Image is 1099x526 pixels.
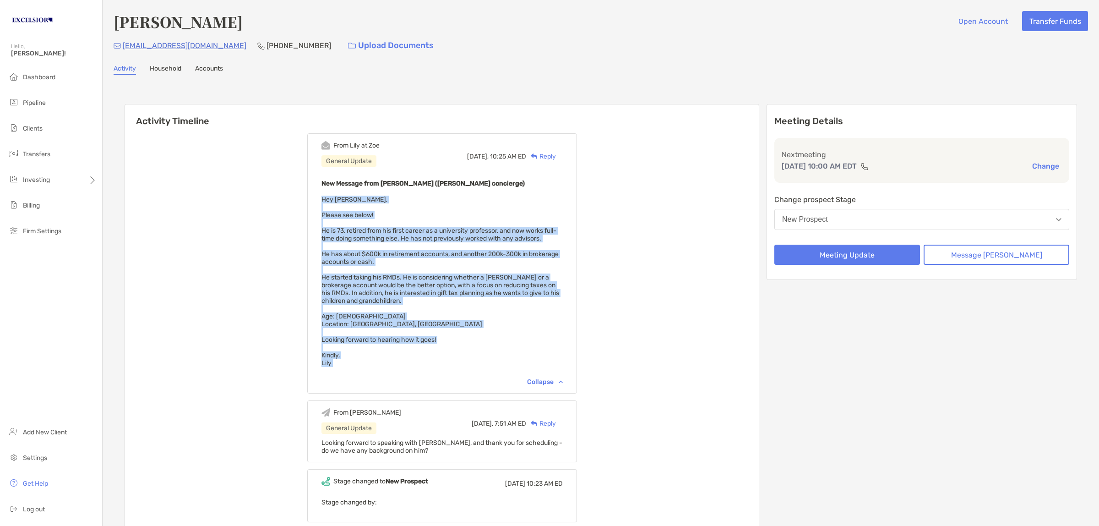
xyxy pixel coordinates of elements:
[527,378,563,386] div: Collapse
[8,199,19,210] img: billing icon
[257,42,265,49] img: Phone Icon
[114,65,136,75] a: Activity
[321,155,376,167] div: General Update
[23,202,40,209] span: Billing
[8,477,19,488] img: get-help icon
[321,180,525,187] b: New Message from [PERSON_NAME] ([PERSON_NAME] concierge)
[774,194,1069,205] p: Change prospect Stage
[114,11,243,32] h4: [PERSON_NAME]
[467,153,489,160] span: [DATE],
[8,97,19,108] img: pipeline icon
[527,480,563,488] span: 10:23 AM ED
[526,419,556,428] div: Reply
[8,426,19,437] img: add_new_client icon
[23,73,55,81] span: Dashboard
[774,245,920,265] button: Meeting Update
[150,65,181,75] a: Household
[8,225,19,236] img: firm-settings icon
[23,227,61,235] span: Firm Settings
[23,428,67,436] span: Add New Client
[114,43,121,49] img: Email Icon
[860,163,869,170] img: communication type
[472,420,493,427] span: [DATE],
[559,380,563,383] img: Chevron icon
[23,150,50,158] span: Transfers
[8,122,19,133] img: clients icon
[526,152,556,161] div: Reply
[11,49,97,57] span: [PERSON_NAME]!
[490,153,526,160] span: 10:25 AM ED
[774,209,1069,230] button: New Prospect
[267,40,331,51] p: [PHONE_NUMBER]
[495,420,526,427] span: 7:51 AM ED
[23,454,47,462] span: Settings
[782,215,828,224] div: New Prospect
[348,43,356,49] img: button icon
[386,477,428,485] b: New Prospect
[23,99,46,107] span: Pipeline
[23,505,45,513] span: Log out
[951,11,1015,31] button: Open Account
[321,439,562,455] span: Looking forward to speaking with [PERSON_NAME], and thank you for scheduling -do we have any back...
[1029,161,1062,171] button: Change
[342,36,440,55] a: Upload Documents
[8,71,19,82] img: dashboard icon
[782,160,857,172] p: [DATE] 10:00 AM EDT
[23,176,50,184] span: Investing
[333,477,428,485] div: Stage changed to
[8,503,19,514] img: logout icon
[123,40,246,51] p: [EMAIL_ADDRESS][DOMAIN_NAME]
[11,4,54,37] img: Zoe Logo
[321,141,330,150] img: Event icon
[321,422,376,434] div: General Update
[321,497,563,508] p: Stage changed by:
[8,452,19,463] img: settings icon
[1056,218,1061,221] img: Open dropdown arrow
[531,153,538,159] img: Reply icon
[333,409,401,416] div: From [PERSON_NAME]
[505,480,525,488] span: [DATE]
[8,174,19,185] img: investing icon
[195,65,223,75] a: Accounts
[321,196,559,367] span: Hey [PERSON_NAME], Please see below! He is 73, retired from his first career as a university prof...
[321,477,330,486] img: Event icon
[774,115,1069,127] p: Meeting Details
[531,421,538,427] img: Reply icon
[321,408,330,417] img: Event icon
[782,149,1062,160] p: Next meeting
[23,125,43,132] span: Clients
[1022,11,1088,31] button: Transfer Funds
[125,104,759,126] h6: Activity Timeline
[333,142,380,149] div: From Lily at Zoe
[924,245,1069,265] button: Message [PERSON_NAME]
[23,480,48,488] span: Get Help
[8,148,19,159] img: transfers icon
